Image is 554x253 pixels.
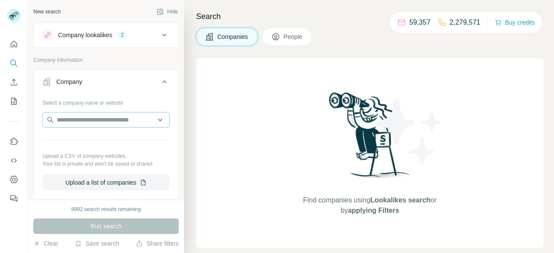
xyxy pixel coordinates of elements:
[7,191,21,206] button: Feedback
[325,90,415,186] img: Surfe Illustration - Woman searching with binoculars
[196,10,544,22] h4: Search
[450,17,480,28] p: 2,279,571
[7,153,21,168] button: Use Surfe API
[42,152,170,160] p: Upload a CSV of company websites.
[348,207,399,214] span: applying Filters
[7,74,21,90] button: Enrich CSV
[7,172,21,187] button: Dashboard
[136,239,179,248] button: Share filters
[283,32,303,41] span: People
[7,55,21,71] button: Search
[495,16,535,29] button: Buy credits
[117,31,127,39] div: 2
[300,195,439,216] span: Find companies using or by
[370,93,448,170] img: Surfe Illustration - Stars
[75,239,119,248] button: Save search
[34,71,178,96] button: Company
[34,25,178,45] button: Company lookalikes2
[58,31,112,39] div: Company lookalikes
[33,239,58,248] button: Clear
[409,17,431,28] p: 59,357
[56,77,82,86] div: Company
[42,175,170,190] button: Upload a list of companies
[33,8,61,16] div: New search
[33,56,179,64] p: Company information
[42,96,170,107] div: Select a company name or website
[7,93,21,109] button: My lists
[42,160,170,168] p: Your list is private and won't be saved or shared.
[217,32,249,41] span: Companies
[370,196,431,204] span: Lookalikes search
[151,5,184,18] button: Hide
[7,134,21,149] button: Use Surfe on LinkedIn
[71,205,141,213] div: 9992 search results remaining
[7,36,21,52] button: Quick start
